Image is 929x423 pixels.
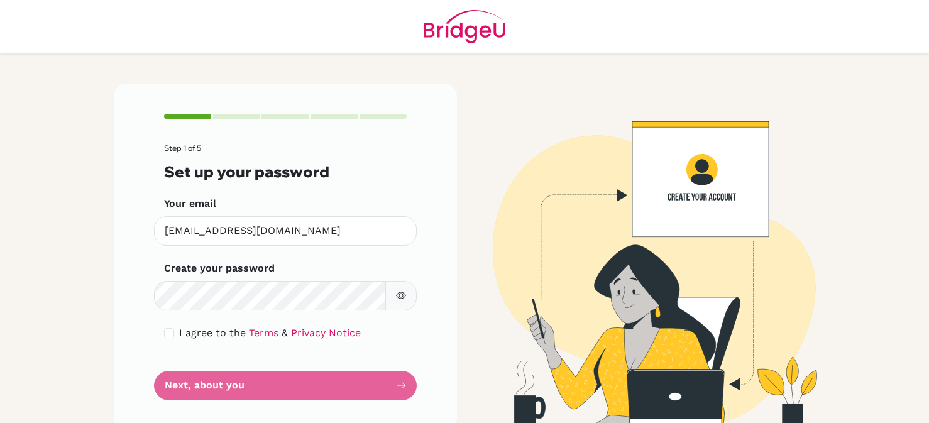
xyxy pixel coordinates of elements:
[249,327,278,339] a: Terms
[164,196,216,211] label: Your email
[282,327,288,339] span: &
[164,163,407,181] h3: Set up your password
[164,261,275,276] label: Create your password
[164,143,201,153] span: Step 1 of 5
[154,216,417,246] input: Insert your email*
[179,327,246,339] span: I agree to the
[291,327,361,339] a: Privacy Notice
